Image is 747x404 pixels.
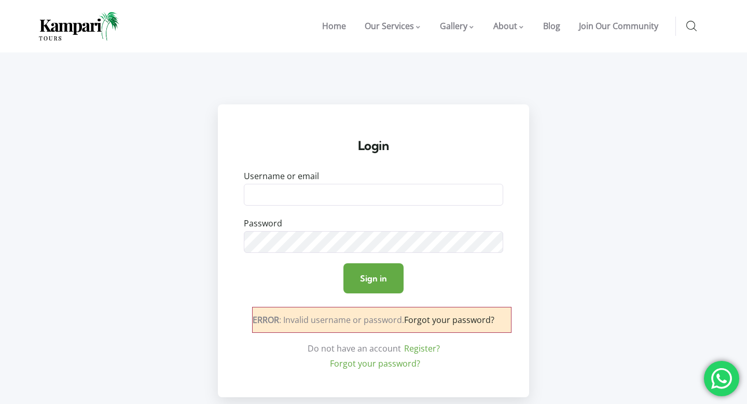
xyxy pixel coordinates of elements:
a: Forgot your password? [330,358,420,369]
img: Home [39,12,119,41]
h3: Login [244,138,503,153]
span: Gallery [440,20,467,32]
div: Do not have an account [244,341,503,371]
span: Our Services [365,20,414,32]
span: About [493,20,517,32]
div: 'Chat [704,361,739,396]
a: Forgot your password? [404,314,494,326]
label: Username or email [244,169,319,184]
span: Blog [543,20,560,32]
span: Home [322,20,346,32]
div: : Invalid username or password. [252,307,511,333]
input: Sign in [343,263,404,293]
span: Join Our Community [579,20,658,32]
label: Password [244,216,282,231]
a: Register? [404,343,440,354]
strong: ERROR [253,314,279,326]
